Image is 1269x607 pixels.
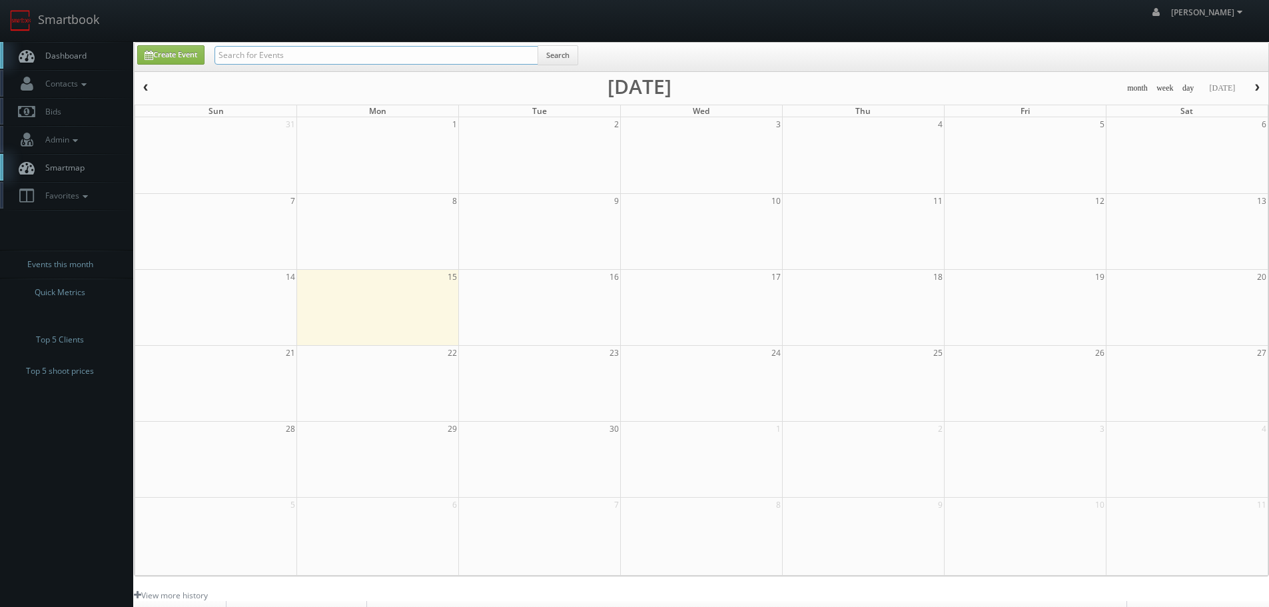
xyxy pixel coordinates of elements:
button: day [1178,80,1199,97]
span: 7 [289,194,296,208]
span: Top 5 Clients [36,333,84,346]
span: 22 [446,346,458,360]
span: Sun [209,105,224,117]
span: 13 [1256,194,1268,208]
span: 24 [770,346,782,360]
span: 6 [451,498,458,512]
span: Smartmap [39,162,85,173]
span: Mon [369,105,386,117]
span: 23 [608,346,620,360]
span: 28 [284,422,296,436]
span: 15 [446,270,458,284]
span: 11 [932,194,944,208]
span: 31 [284,117,296,131]
span: [PERSON_NAME] [1171,7,1246,18]
a: Create Event [137,45,205,65]
span: 18 [932,270,944,284]
span: 10 [770,194,782,208]
span: 11 [1256,498,1268,512]
span: Favorites [39,190,91,201]
span: 8 [451,194,458,208]
button: week [1152,80,1178,97]
span: 1 [775,422,782,436]
span: 10 [1094,498,1106,512]
span: 5 [1098,117,1106,131]
span: Thu [855,105,871,117]
span: Top 5 shoot prices [26,364,94,378]
span: 19 [1094,270,1106,284]
span: 29 [446,422,458,436]
img: smartbook-logo.png [10,10,31,31]
a: View more history [134,590,208,601]
span: 8 [775,498,782,512]
span: Wed [693,105,709,117]
span: 4 [937,117,944,131]
span: 17 [770,270,782,284]
span: 20 [1256,270,1268,284]
span: 25 [932,346,944,360]
button: Search [538,45,578,65]
input: Search for Events [214,46,538,65]
span: Admin [39,134,81,145]
span: 7 [613,498,620,512]
span: Dashboard [39,50,87,61]
span: Tue [532,105,547,117]
button: month [1122,80,1152,97]
span: Bids [39,106,61,117]
span: Fri [1021,105,1030,117]
span: 6 [1260,117,1268,131]
span: 14 [284,270,296,284]
span: Quick Metrics [35,286,85,299]
span: Sat [1180,105,1193,117]
h2: [DATE] [608,80,671,93]
span: 3 [775,117,782,131]
span: 9 [613,194,620,208]
span: 30 [608,422,620,436]
span: 26 [1094,346,1106,360]
span: 2 [937,422,944,436]
span: 3 [1098,422,1106,436]
span: 21 [284,346,296,360]
button: [DATE] [1204,80,1240,97]
span: 9 [937,498,944,512]
span: Contacts [39,78,90,89]
span: 12 [1094,194,1106,208]
span: Events this month [27,258,93,271]
span: 4 [1260,422,1268,436]
span: 2 [613,117,620,131]
span: 27 [1256,346,1268,360]
span: 1 [451,117,458,131]
span: 5 [289,498,296,512]
span: 16 [608,270,620,284]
